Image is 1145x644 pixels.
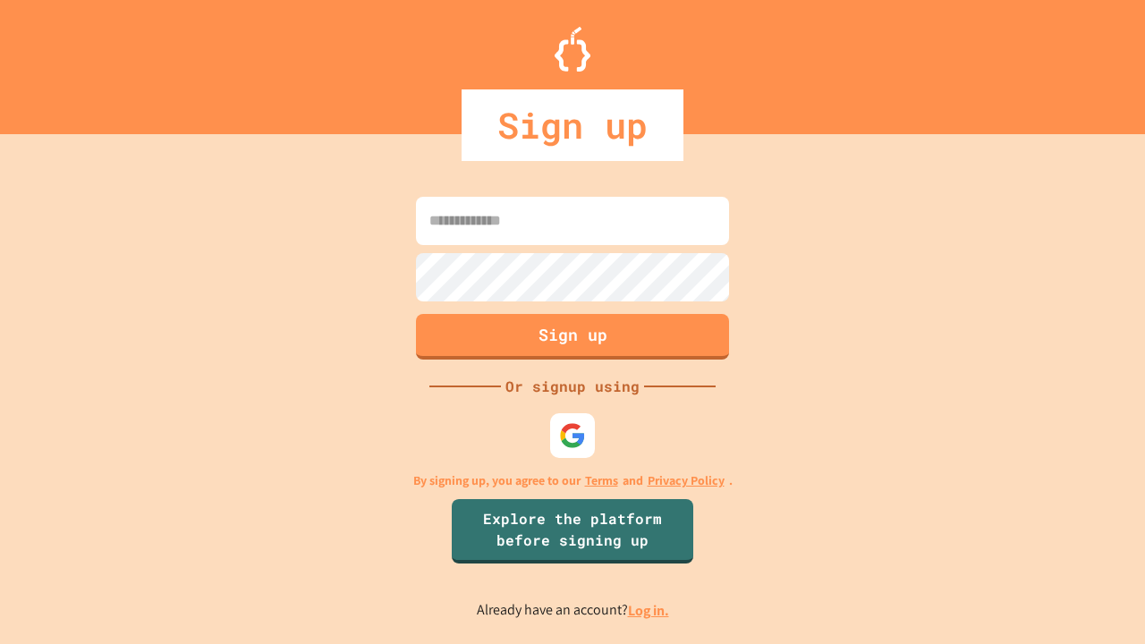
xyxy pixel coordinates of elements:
[477,599,669,622] p: Already have an account?
[413,471,733,490] p: By signing up, you agree to our and .
[501,376,644,397] div: Or signup using
[648,471,725,490] a: Privacy Policy
[416,314,729,360] button: Sign up
[555,27,590,72] img: Logo.svg
[585,471,618,490] a: Terms
[628,601,669,620] a: Log in.
[559,422,586,449] img: google-icon.svg
[462,89,683,161] div: Sign up
[1070,572,1127,626] iframe: chat widget
[452,499,693,563] a: Explore the platform before signing up
[997,495,1127,571] iframe: chat widget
